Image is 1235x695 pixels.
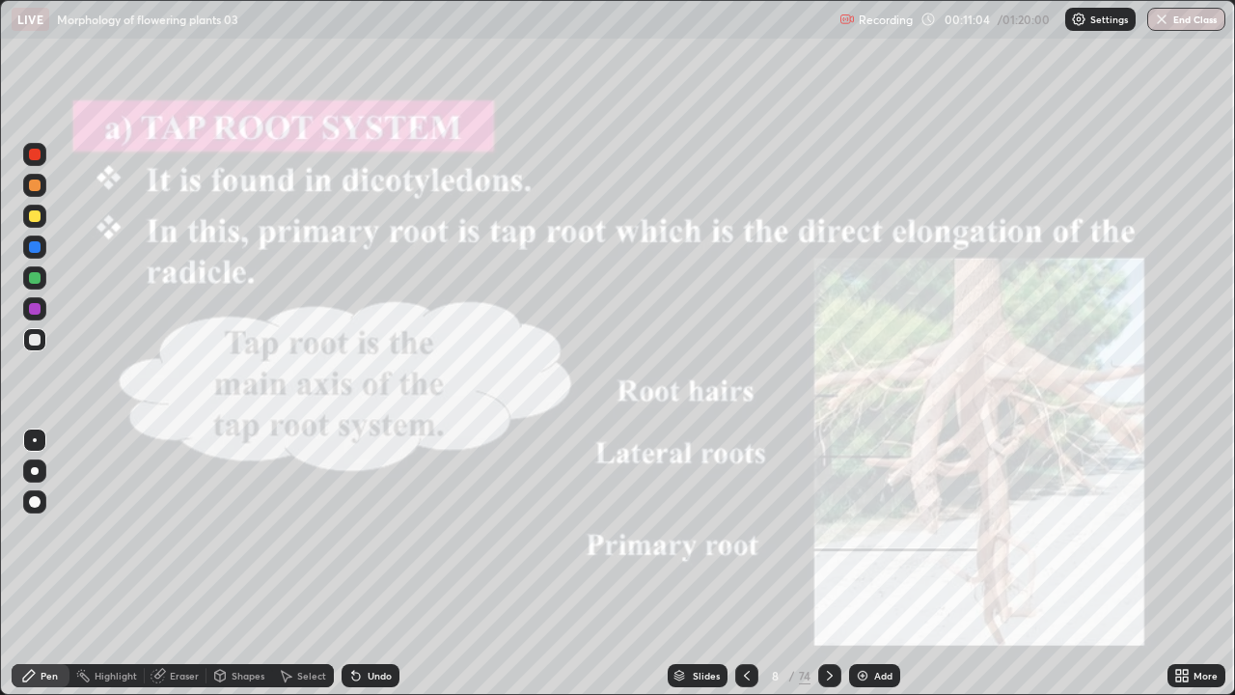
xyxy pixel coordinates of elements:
[1147,8,1225,31] button: End Class
[368,671,392,681] div: Undo
[297,671,326,681] div: Select
[57,12,238,27] p: Morphology of flowering plants 03
[1090,14,1128,24] p: Settings
[799,667,810,684] div: 74
[693,671,720,681] div: Slides
[789,670,795,681] div: /
[95,671,137,681] div: Highlight
[1194,671,1218,681] div: More
[17,12,43,27] p: LIVE
[859,13,913,27] p: Recording
[232,671,264,681] div: Shapes
[170,671,199,681] div: Eraser
[41,671,58,681] div: Pen
[839,12,855,27] img: recording.375f2c34.svg
[855,668,870,683] img: add-slide-button
[1071,12,1086,27] img: class-settings-icons
[1154,12,1169,27] img: end-class-cross
[874,671,892,681] div: Add
[766,670,785,681] div: 8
